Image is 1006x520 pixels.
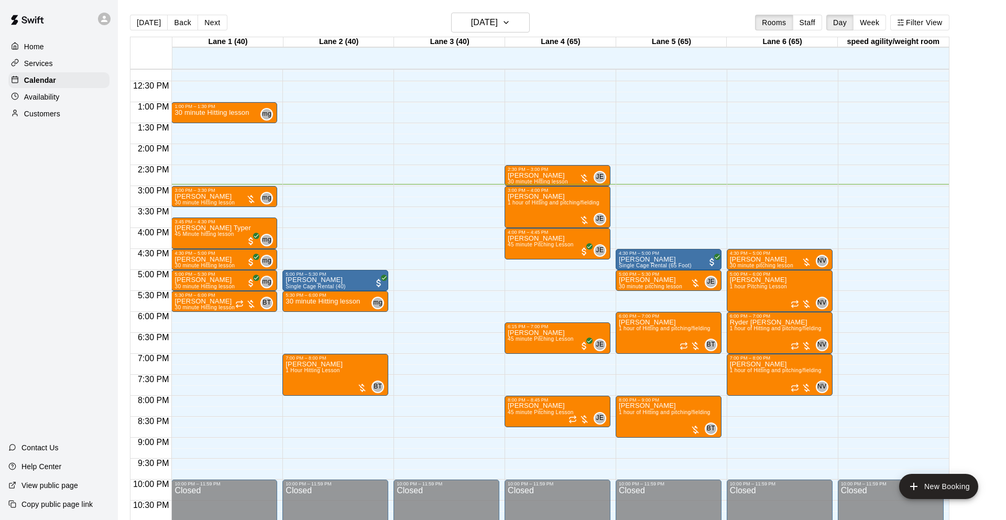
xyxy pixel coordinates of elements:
[508,188,607,193] div: 3:00 PM – 4:00 PM
[135,354,172,363] span: 7:00 PM
[135,438,172,447] span: 9:00 PM
[817,256,826,266] span: NV
[707,257,717,267] span: All customers have paid
[505,396,610,427] div: 8:00 PM – 8:45 PM: 45 minute Pitching Lesson
[730,355,829,361] div: 7:00 PM – 8:00 PM
[172,37,283,47] div: Lane 1 (40)
[727,312,833,354] div: 6:00 PM – 7:00 PM: 1 hour of Hitting and pitching/fielding
[171,270,277,291] div: 5:00 PM – 5:30 PM: Colton Sanders
[508,481,607,486] div: 10:00 PM – 11:59 PM
[820,255,828,267] span: Nathan Volf
[707,277,715,287] span: JE
[730,481,829,486] div: 10:00 PM – 11:59 PM
[598,339,606,351] span: Justin Evans
[8,56,110,71] div: Services
[619,409,710,415] span: 1 hour of Hitting and pitching/fielding
[505,37,616,47] div: Lane 4 (65)
[826,15,854,30] button: Day
[286,272,385,277] div: 5:00 PM – 5:30 PM
[619,397,718,403] div: 8:00 PM – 9:00 PM
[21,480,78,491] p: View public page
[730,251,829,256] div: 4:30 PM – 5:00 PM
[260,234,273,246] div: matt gonzalez
[619,481,718,486] div: 10:00 PM – 11:59 PM
[890,15,949,30] button: Filter View
[171,249,277,270] div: 4:30 PM – 5:00 PM: Joe Anderson
[568,415,577,424] span: Recurring event
[899,474,978,499] button: add
[8,89,110,105] a: Availability
[235,300,244,308] span: Recurring event
[817,340,826,350] span: NV
[282,291,388,312] div: 5:30 PM – 6:00 PM: 30 minute Hitting lesson
[707,340,715,350] span: BT
[397,481,496,486] div: 10:00 PM – 11:59 PM
[246,236,256,246] span: All customers have paid
[246,257,256,267] span: All customers have paid
[820,297,828,309] span: Nathan Volf
[263,277,271,287] span: mg
[705,339,717,351] div: Brandon Taylor
[135,459,172,468] span: 9:30 PM
[505,165,610,186] div: 2:30 PM – 3:00 PM: Everett Rose
[619,272,718,277] div: 5:00 PM – 5:30 PM
[505,228,610,259] div: 4:00 PM – 4:45 PM: George Murchison
[135,396,172,405] span: 8:00 PM
[730,263,793,268] span: 30 minute pitching lesson
[820,381,828,393] span: Nathan Volf
[508,230,607,235] div: 4:00 PM – 4:45 PM
[755,15,793,30] button: Rooms
[598,213,606,225] span: Justin Evans
[135,123,172,132] span: 1:30 PM
[816,255,828,267] div: Nathan Volf
[596,340,604,350] span: JE
[816,339,828,351] div: Nathan Volf
[265,108,273,121] span: matt gonzalez
[135,186,172,195] span: 3:00 PM
[616,270,721,291] div: 5:00 PM – 5:30 PM: Sebastian Watson
[174,104,274,109] div: 1:00 PM – 1:30 PM
[616,249,721,270] div: 4:30 PM – 5:00 PM: Brett Tonkin
[130,480,171,489] span: 10:00 PM
[174,272,274,277] div: 5:00 PM – 5:30 PM
[451,13,530,32] button: [DATE]
[135,417,172,426] span: 8:30 PM
[130,501,171,510] span: 10:30 PM
[8,72,110,88] a: Calendar
[286,292,385,298] div: 5:30 PM – 6:00 PM
[394,37,505,47] div: Lane 3 (40)
[730,326,822,331] span: 1 hour of Hitting and pitching/fielding
[135,102,172,111] span: 1:00 PM
[709,276,717,288] span: Justin Evans
[596,214,604,224] span: JE
[174,219,274,224] div: 3:45 PM – 4:30 PM
[594,244,606,257] div: Justin Evans
[594,213,606,225] div: Justin Evans
[263,235,271,245] span: mg
[263,109,271,120] span: mg
[265,255,273,267] span: matt gonzalez
[24,75,56,85] p: Calendar
[705,276,717,288] div: Justin Evans
[174,292,274,298] div: 5:30 PM – 6:00 PM
[619,313,718,319] div: 6:00 PM – 7:00 PM
[619,326,710,331] span: 1 hour of Hitting and pitching/fielding
[174,481,274,486] div: 10:00 PM – 11:59 PM
[8,106,110,122] div: Customers
[709,339,717,351] span: Brandon Taylor
[265,276,273,288] span: matt gonzalez
[286,481,385,486] div: 10:00 PM – 11:59 PM
[596,413,604,424] span: JE
[579,341,589,351] span: All customers have paid
[505,186,610,228] div: 3:00 PM – 4:00 PM: Emerson Rose
[135,207,172,216] span: 3:30 PM
[505,322,610,354] div: 6:15 PM – 7:00 PM: Guy Martin
[174,284,235,289] span: 30 minute Hitting lesson
[373,298,382,308] span: mg
[371,381,384,393] div: Brandon Taylor
[174,188,274,193] div: 3:00 PM – 3:30 PM
[130,15,168,30] button: [DATE]
[21,499,93,510] p: Copy public page link
[616,312,721,354] div: 6:00 PM – 7:00 PM: Mason Brown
